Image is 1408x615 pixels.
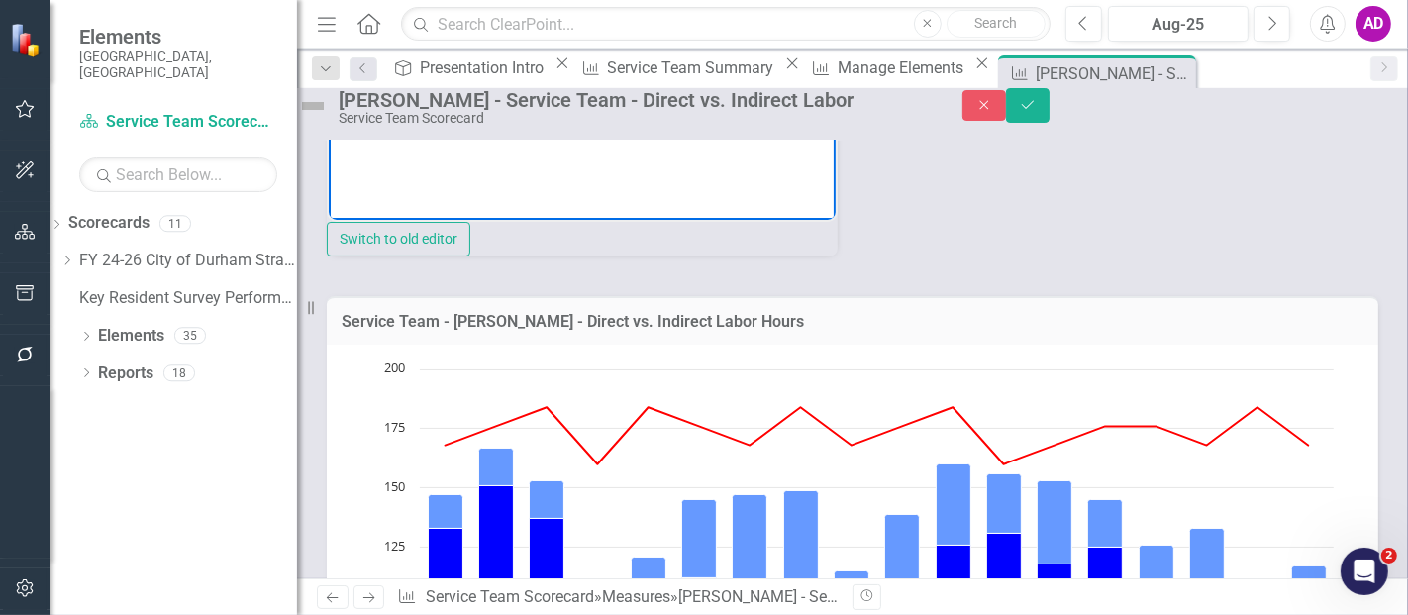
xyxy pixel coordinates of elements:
[384,418,405,436] text: 175
[420,55,550,80] div: Presentation Intro
[1108,6,1249,42] button: Aug-25
[297,90,329,122] img: Not Defined
[602,587,670,606] a: Measures
[387,55,550,80] a: Presentation Intro
[159,215,191,232] div: 11
[9,21,47,58] img: ClearPoint Strategy
[784,490,819,589] path: Oct-24, 42. Indirect Labor Hours.
[1190,528,1225,611] path: Jun-25, 35. Indirect Labor Hours.
[163,364,195,381] div: 18
[339,111,923,126] div: Service Team Scorecard
[682,499,717,577] path: Aug-24, 33. Indirect Labor Hours.
[339,89,923,111] div: [PERSON_NAME] - Service Team - Direct vs. Indirect Labor
[678,587,1079,606] div: [PERSON_NAME] - Service Team - Direct vs. Indirect Labor
[384,359,405,376] text: 200
[79,49,277,81] small: [GEOGRAPHIC_DATA], [GEOGRAPHIC_DATA]
[384,477,405,495] text: 150
[1088,499,1123,547] path: Apr-25, 20. Indirect Labor Hours.
[733,494,767,601] path: Sep-24, 45. Indirect Labor Hours.
[342,313,1363,331] h3: Service Team - [PERSON_NAME] - Direct vs. Indirect Labor Hours
[805,55,969,80] a: Manage Elements
[1140,545,1174,596] path: May-25, 22. Indirect Labor Hours.
[1036,61,1191,86] div: [PERSON_NAME] - Service Team - Direct vs. Indirect Labor
[1381,548,1397,564] span: 2
[574,55,779,80] a: Service Team Summary
[429,494,463,528] path: Mar-24, 14. Indirect Labor Hours.
[937,463,971,545] path: Jan-25, 34. Indirect Labor Hours.
[987,473,1022,533] path: Feb-25, 25. Indirect Labor Hours.
[838,55,969,80] div: Manage Elements
[98,362,153,385] a: Reports
[327,222,470,256] button: Switch to old editor
[68,212,150,235] a: Scorecards
[5,9,455,49] span: Direct labor hours decreased from 91 to 90 hours and indirect labor hours decreased from 35 to 20...
[79,111,277,134] a: Service Team Scorecard
[384,537,405,555] text: 125
[401,7,1051,42] input: Search ClearPoint...
[426,587,594,606] a: Service Team Scorecard
[79,25,277,49] span: Elements
[174,328,206,345] div: 35
[1115,13,1242,37] div: Aug-25
[1356,6,1391,42] button: AD
[1038,480,1072,564] path: Mar-25, 35. Indirect Labor Hours.
[885,514,920,599] path: Dec-24, 36. Indirect Labor Hours.
[479,448,514,485] path: Apr-24, 16. Indirect Labor Hours.
[1341,548,1388,595] iframe: Intercom live chat
[397,586,838,609] div: » »
[632,557,666,587] path: Jul-24, 13. Indirect Labor Hours.
[974,15,1017,31] span: Search
[947,10,1046,38] button: Search
[530,480,564,518] path: May-24, 16. Indirect Labor Hours.
[79,250,297,272] a: FY 24-26 City of Durham Strategic Plan
[98,325,164,348] a: Elements
[79,157,277,192] input: Search Below...
[79,287,297,310] a: Key Resident Survey Performance Scorecard
[608,55,780,80] div: Service Team Summary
